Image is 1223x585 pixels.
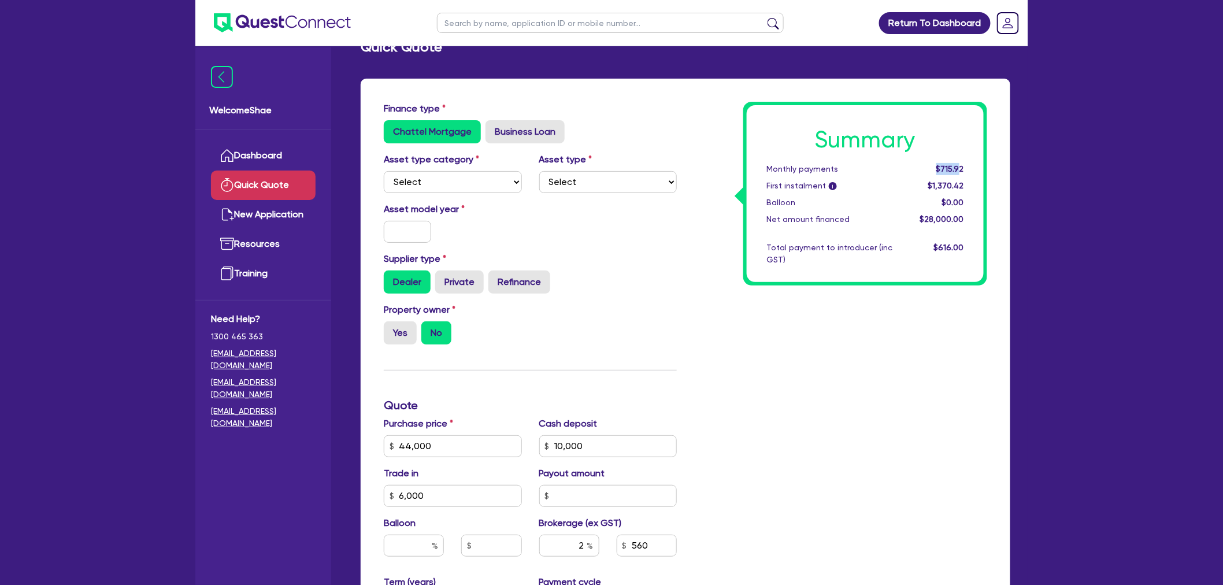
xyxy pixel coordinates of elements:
[384,102,446,116] label: Finance type
[435,271,484,294] label: Private
[211,259,316,288] a: Training
[539,516,622,530] label: Brokerage (ex GST)
[220,208,234,221] img: new-application
[758,197,901,209] div: Balloon
[211,66,233,88] img: icon-menu-close
[384,398,677,412] h3: Quote
[211,171,316,200] a: Quick Quote
[211,331,316,343] span: 1300 465 363
[539,466,605,480] label: Payout amount
[539,417,598,431] label: Cash deposit
[758,180,901,192] div: First instalment
[384,303,455,317] label: Property owner
[384,516,416,530] label: Balloon
[758,163,901,175] div: Monthly payments
[214,13,351,32] img: quest-connect-logo-blue
[384,466,418,480] label: Trade in
[211,229,316,259] a: Resources
[942,198,964,207] span: $0.00
[384,120,481,143] label: Chattel Mortgage
[829,182,837,190] span: i
[211,376,316,401] a: [EMAIL_ADDRESS][DOMAIN_NAME]
[879,12,991,34] a: Return To Dashboard
[928,181,964,190] span: $1,370.42
[220,178,234,192] img: quick-quote
[361,39,442,55] h2: Quick Quote
[211,141,316,171] a: Dashboard
[384,417,453,431] label: Purchase price
[384,271,431,294] label: Dealer
[375,202,531,216] label: Asset model year
[993,8,1023,38] a: Dropdown toggle
[920,214,964,224] span: $28,000.00
[766,126,964,154] h1: Summary
[934,243,964,252] span: $616.00
[211,405,316,430] a: [EMAIL_ADDRESS][DOMAIN_NAME]
[384,321,417,345] label: Yes
[421,321,451,345] label: No
[220,266,234,280] img: training
[209,103,317,117] span: Welcome Shae
[211,312,316,326] span: Need Help?
[539,153,592,166] label: Asset type
[211,200,316,229] a: New Application
[488,271,550,294] label: Refinance
[758,242,901,266] div: Total payment to introducer (inc GST)
[384,153,479,166] label: Asset type category
[211,347,316,372] a: [EMAIL_ADDRESS][DOMAIN_NAME]
[384,252,446,266] label: Supplier type
[437,13,784,33] input: Search by name, application ID or mobile number...
[936,164,964,173] span: $715.92
[758,213,901,225] div: Net amount financed
[486,120,565,143] label: Business Loan
[220,237,234,251] img: resources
